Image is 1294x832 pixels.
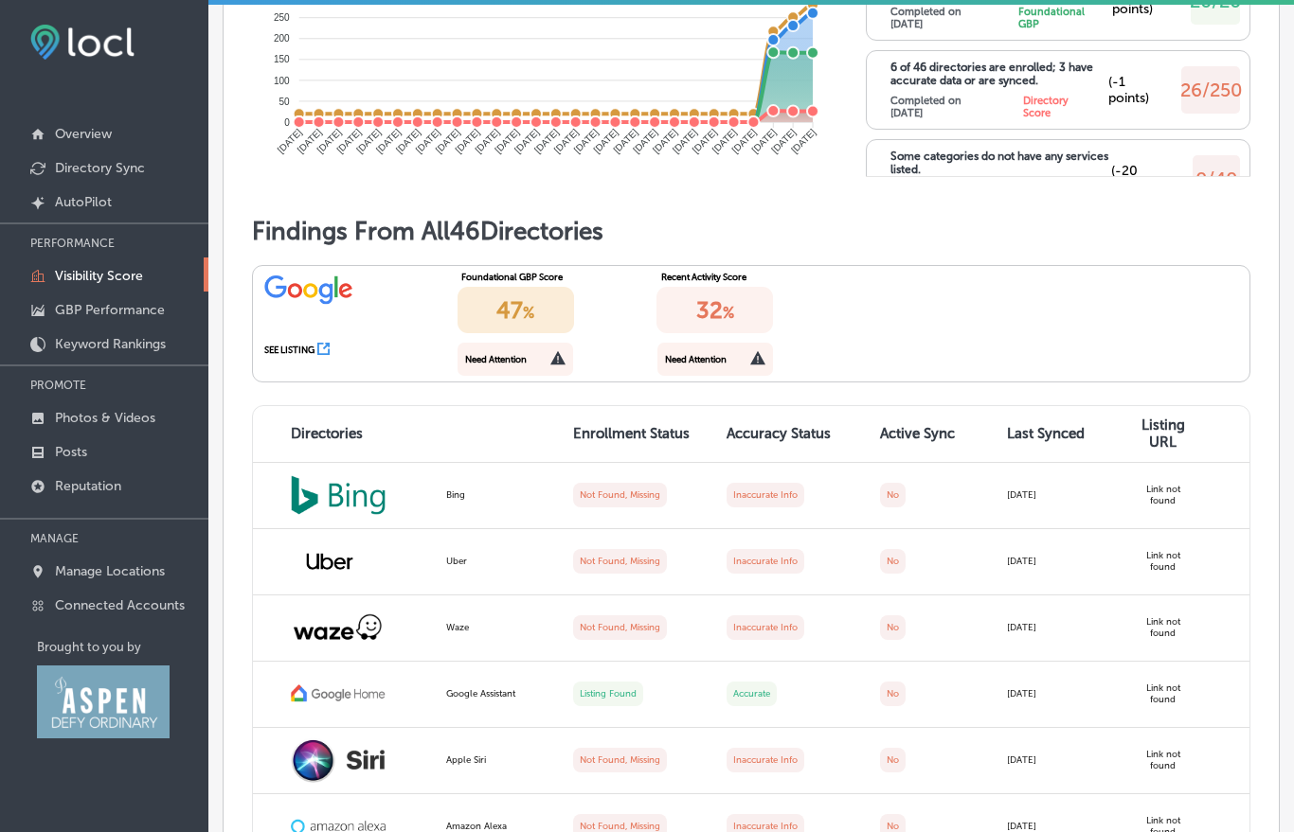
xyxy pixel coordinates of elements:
[890,6,984,30] label: Completed on [DATE]
[651,126,679,154] tspan: [DATE]
[446,754,550,766] div: Apple Siri
[55,563,165,579] p: Manage Locations
[461,272,628,282] div: Foundational GBP Score
[291,475,386,514] img: bing_Jjgns0f.png
[880,748,906,772] label: No
[334,126,363,154] tspan: [DATE]
[727,682,777,706] label: Accurate
[573,483,667,507] label: Not Found, Missing
[414,126,442,154] tspan: [DATE]
[880,549,906,574] label: No
[446,556,550,567] div: Uber
[727,549,804,574] label: Inaccurate Info
[296,126,324,154] tspan: [DATE]
[573,682,643,706] label: Listing Found
[55,302,165,318] p: GBP Performance
[591,126,620,154] tspan: [DATE]
[37,665,170,738] img: Aspen
[453,126,481,154] tspan: [DATE]
[252,217,1250,246] h1: Findings From All 46 Directories
[562,406,715,463] th: Enrollment Status
[512,126,541,154] tspan: [DATE]
[354,126,383,154] tspan: [DATE]
[55,194,112,210] p: AutoPilot
[30,25,135,60] img: fda3e92497d09a02dc62c9cd864e3231.png
[291,737,386,782] img: Siri-logo.png
[55,160,145,176] p: Directory Sync
[374,126,403,154] tspan: [DATE]
[523,304,534,322] span: %
[284,116,290,127] tspan: 0
[710,126,739,154] tspan: [DATE]
[274,54,290,64] tspan: 150
[665,354,727,364] div: Need Attention
[729,126,758,154] tspan: [DATE]
[727,748,804,772] label: Inaccurate Info
[315,126,343,154] tspan: [DATE]
[1123,406,1249,463] th: Listing URL
[1146,616,1180,639] label: Link not found
[55,444,87,460] p: Posts
[55,268,143,284] p: Visibility Score
[274,12,290,23] tspan: 250
[727,615,804,640] label: Inaccurate Info
[890,61,1108,87] p: 6 of 46 directories are enrolled; 3 have accurate data or are synced.
[723,304,734,322] span: %
[880,615,906,640] label: No
[631,126,659,154] tspan: [DATE]
[611,126,639,154] tspan: [DATE]
[996,595,1123,662] td: [DATE]
[55,597,185,613] p: Connected Accounts
[1018,6,1098,30] label: Foundational GBP
[446,489,550,501] div: Bing
[996,728,1123,794] td: [DATE]
[394,126,422,154] tspan: [DATE]
[890,150,1111,176] p: Some categories do not have any services listed.
[291,538,368,585] img: uber.png
[552,126,581,154] tspan: [DATE]
[996,662,1123,728] td: [DATE]
[55,410,155,426] p: Photos & Videos
[276,126,304,154] tspan: [DATE]
[573,748,667,772] label: Not Found, Missing
[996,529,1123,595] td: [DATE]
[291,612,386,643] img: waze.png
[880,483,906,507] label: No
[573,549,667,574] label: Not Found, Missing
[446,821,550,832] div: Amazon Alexa
[446,688,550,699] div: Google Assistant
[473,126,501,154] tspan: [DATE]
[715,406,869,463] th: Accuracy Status
[55,126,112,142] p: Overview
[749,126,778,154] tspan: [DATE]
[727,483,804,507] label: Inaccurate Info
[996,463,1123,529] td: [DATE]
[1023,95,1094,119] label: Directory Score
[1108,74,1167,106] span: (-1 points)
[1146,682,1180,705] label: Link not found
[446,622,550,633] div: Waze
[573,615,667,640] label: Not Found, Missing
[493,126,521,154] tspan: [DATE]
[1111,163,1178,195] span: (-20 points)
[1180,79,1242,101] span: 26/250
[656,287,773,333] div: 32
[274,33,290,44] tspan: 200
[434,126,462,154] tspan: [DATE]
[880,682,906,706] label: No
[55,336,166,352] p: Keyword Rankings
[264,345,315,355] div: SEE LISTING
[291,683,386,703] img: google-home.png
[1146,749,1180,771] label: Link not found
[691,126,719,154] tspan: [DATE]
[458,287,574,333] div: 47
[37,640,208,654] p: Brought to you by
[661,272,828,282] div: Recent Activity Score
[274,75,290,85] tspan: 100
[572,126,601,154] tspan: [DATE]
[465,354,527,364] div: Need Attention
[264,272,353,306] img: google.png
[532,126,561,154] tspan: [DATE]
[253,406,435,463] th: Directories
[671,126,699,154] tspan: [DATE]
